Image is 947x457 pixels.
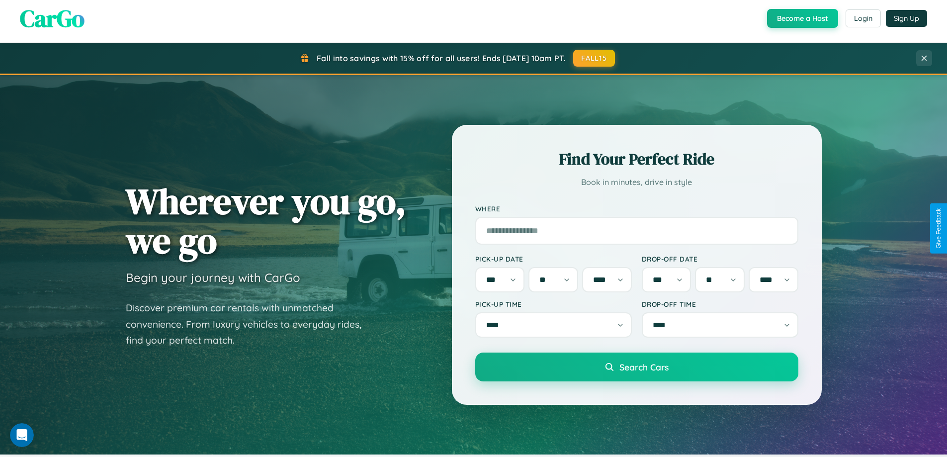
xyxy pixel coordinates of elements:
button: Search Cars [475,353,798,381]
p: Book in minutes, drive in style [475,175,798,189]
span: CarGo [20,2,85,35]
div: Give Feedback [935,208,942,249]
label: Where [475,204,798,213]
h1: Wherever you go, we go [126,182,406,260]
label: Drop-off Time [642,300,798,308]
p: Discover premium car rentals with unmatched convenience. From luxury vehicles to everyday rides, ... [126,300,374,349]
button: Sign Up [886,10,927,27]
button: FALL15 [573,50,615,67]
button: Become a Host [767,9,838,28]
h3: Begin your journey with CarGo [126,270,300,285]
h2: Find Your Perfect Ride [475,148,798,170]
span: Fall into savings with 15% off for all users! Ends [DATE] 10am PT. [317,53,566,63]
label: Pick-up Time [475,300,632,308]
iframe: Intercom live chat [10,423,34,447]
button: Login [846,9,881,27]
label: Pick-up Date [475,255,632,263]
label: Drop-off Date [642,255,798,263]
span: Search Cars [619,362,669,372]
